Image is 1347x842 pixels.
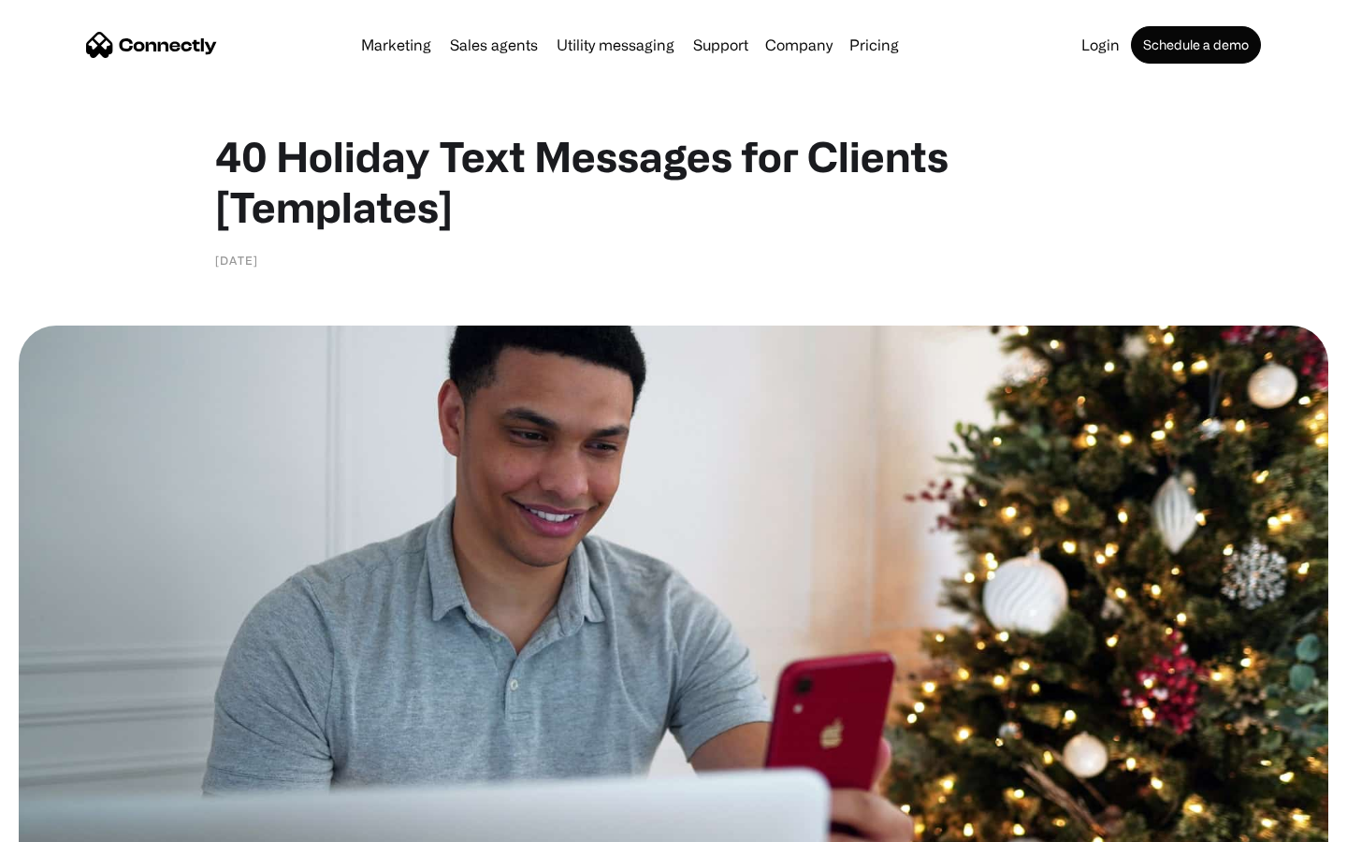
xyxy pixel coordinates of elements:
div: Company [765,32,833,58]
ul: Language list [37,809,112,835]
a: Login [1074,37,1127,52]
a: Support [686,37,756,52]
a: Pricing [842,37,906,52]
div: [DATE] [215,251,258,269]
a: Sales agents [442,37,545,52]
a: Marketing [354,37,439,52]
aside: Language selected: English [19,809,112,835]
a: Utility messaging [549,37,682,52]
h1: 40 Holiday Text Messages for Clients [Templates] [215,131,1132,232]
a: Schedule a demo [1131,26,1261,64]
